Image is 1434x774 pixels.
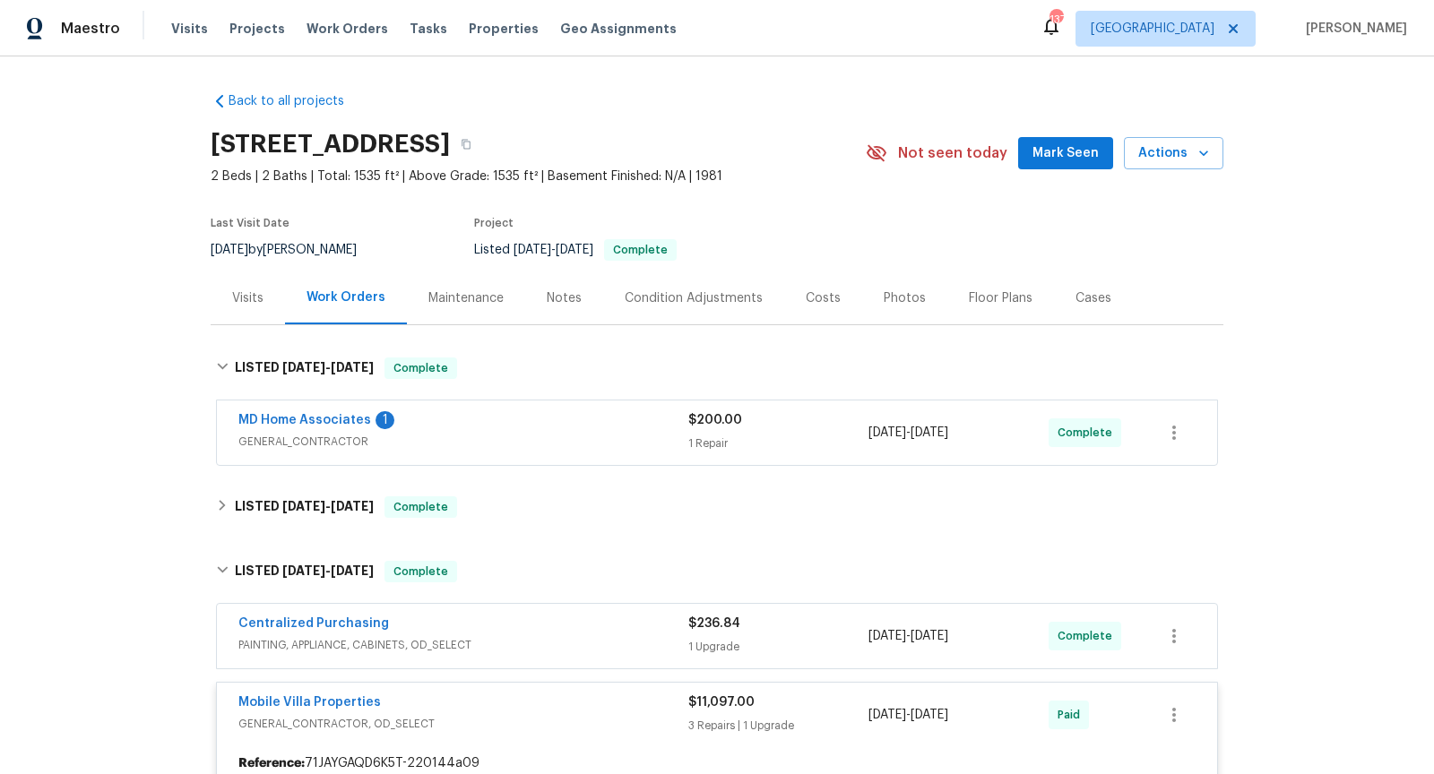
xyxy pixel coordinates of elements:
[410,22,447,35] span: Tasks
[211,244,248,256] span: [DATE]
[232,289,263,307] div: Visits
[238,433,688,451] span: GENERAL_CONTRACTOR
[560,20,677,38] span: Geo Assignments
[386,563,455,580] span: Complete
[911,426,948,439] span: [DATE]
[282,500,325,512] span: [DATE]
[450,128,482,160] button: Copy Address
[238,715,688,733] span: GENERAL_CONTRACTOR, OD_SELECT
[307,288,385,306] div: Work Orders
[229,20,285,38] span: Projects
[211,135,450,153] h2: [STREET_ADDRESS]
[238,696,381,709] a: Mobile Villa Properties
[625,289,763,307] div: Condition Adjustments
[282,564,325,577] span: [DATE]
[282,361,325,374] span: [DATE]
[331,564,374,577] span: [DATE]
[868,709,906,721] span: [DATE]
[1124,137,1223,170] button: Actions
[884,289,926,307] div: Photos
[171,20,208,38] span: Visits
[428,289,504,307] div: Maintenance
[1058,424,1119,442] span: Complete
[868,426,906,439] span: [DATE]
[211,92,383,110] a: Back to all projects
[307,20,388,38] span: Work Orders
[1091,20,1214,38] span: [GEOGRAPHIC_DATA]
[911,630,948,642] span: [DATE]
[868,424,948,442] span: -
[806,289,841,307] div: Costs
[238,414,371,426] a: MD Home Associates
[238,754,305,772] b: Reference:
[61,20,120,38] span: Maestro
[474,244,677,256] span: Listed
[1058,627,1119,645] span: Complete
[211,486,1223,529] div: LISTED [DATE]-[DATE]Complete
[1018,137,1113,170] button: Mark Seen
[688,434,868,452] div: 1 Repair
[898,144,1007,162] span: Not seen today
[1138,142,1209,165] span: Actions
[211,168,866,185] span: 2 Beds | 2 Baths | Total: 1535 ft² | Above Grade: 1535 ft² | Basement Finished: N/A | 1981
[386,359,455,377] span: Complete
[688,696,755,709] span: $11,097.00
[331,500,374,512] span: [DATE]
[235,496,374,518] h6: LISTED
[868,627,948,645] span: -
[1058,706,1087,724] span: Paid
[688,414,742,426] span: $200.00
[688,717,868,735] div: 3 Repairs | 1 Upgrade
[514,244,593,256] span: -
[211,543,1223,600] div: LISTED [DATE]-[DATE]Complete
[376,411,394,429] div: 1
[911,709,948,721] span: [DATE]
[868,706,948,724] span: -
[474,218,514,228] span: Project
[1075,289,1111,307] div: Cases
[238,636,688,654] span: PAINTING, APPLIANCE, CABINETS, OD_SELECT
[386,498,455,516] span: Complete
[1050,11,1062,29] div: 137
[235,561,374,582] h6: LISTED
[282,361,374,374] span: -
[469,20,539,38] span: Properties
[547,289,582,307] div: Notes
[238,617,389,630] a: Centralized Purchasing
[556,244,593,256] span: [DATE]
[211,340,1223,397] div: LISTED [DATE]-[DATE]Complete
[282,500,374,512] span: -
[1299,20,1407,38] span: [PERSON_NAME]
[282,564,374,577] span: -
[211,239,378,261] div: by [PERSON_NAME]
[331,361,374,374] span: [DATE]
[514,244,551,256] span: [DATE]
[606,245,675,255] span: Complete
[688,617,740,630] span: $236.84
[211,218,289,228] span: Last Visit Date
[1032,142,1099,165] span: Mark Seen
[969,289,1032,307] div: Floor Plans
[688,638,868,656] div: 1 Upgrade
[235,357,374,379] h6: LISTED
[868,630,906,642] span: [DATE]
